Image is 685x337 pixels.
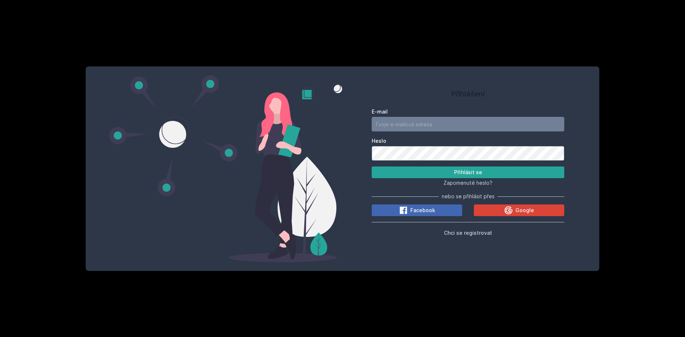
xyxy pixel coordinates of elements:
[442,193,495,200] span: nebo se přihlásit přes
[410,207,435,214] span: Facebook
[372,166,564,178] button: Přihlásit se
[372,204,462,216] button: Facebook
[372,88,564,99] h1: Přihlášení
[444,180,492,186] span: Zapomenuté heslo?
[515,207,534,214] span: Google
[372,108,564,115] label: E-mail
[444,228,492,237] button: Chci se registrovat
[372,117,564,131] input: Tvoje e-mailová adresa
[372,137,564,145] label: Heslo
[474,204,564,216] button: Google
[444,230,492,236] span: Chci se registrovat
